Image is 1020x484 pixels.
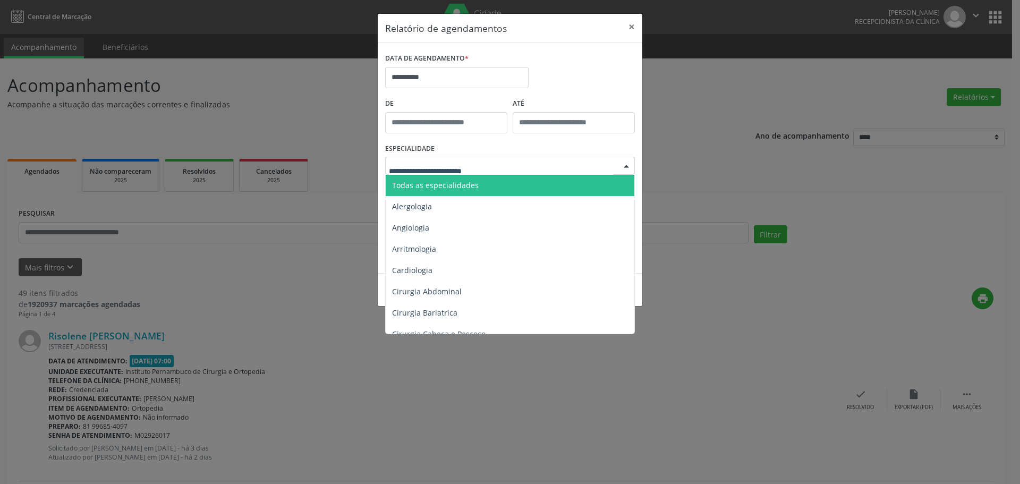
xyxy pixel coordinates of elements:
span: Todas as especialidades [392,180,479,190]
label: De [385,96,507,112]
span: Cirurgia Abdominal [392,286,462,296]
h5: Relatório de agendamentos [385,21,507,35]
span: Cirurgia Bariatrica [392,308,457,318]
button: Close [621,14,642,40]
span: Angiologia [392,223,429,233]
span: Arritmologia [392,244,436,254]
span: Alergologia [392,201,432,211]
label: DATA DE AGENDAMENTO [385,50,469,67]
span: Cardiologia [392,265,432,275]
label: ATÉ [513,96,635,112]
label: ESPECIALIDADE [385,141,435,157]
span: Cirurgia Cabeça e Pescoço [392,329,486,339]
